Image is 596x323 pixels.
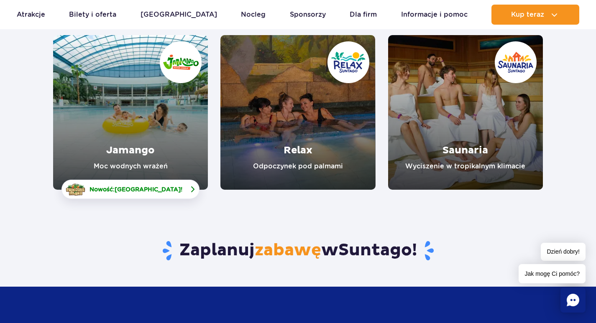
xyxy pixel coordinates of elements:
a: Nowość:[GEOGRAPHIC_DATA]! [61,180,200,199]
a: Nocleg [241,5,266,25]
span: [GEOGRAPHIC_DATA] [115,186,181,193]
div: Chat [560,287,586,313]
h3: Zaplanuj w ! [53,240,543,262]
span: Suntago [338,240,412,261]
a: Dla firm [350,5,377,25]
a: Atrakcje [17,5,45,25]
a: Jamango [53,35,208,190]
a: Bilety i oferta [69,5,116,25]
span: zabawę [255,240,321,261]
span: Dzień dobry! [541,243,586,261]
a: Sponsorzy [290,5,326,25]
span: Jak mogę Ci pomóc? [519,264,586,283]
span: Kup teraz [511,11,544,18]
span: Nowość: ! [90,185,182,193]
a: Informacje i pomoc [401,5,468,25]
button: Kup teraz [491,5,579,25]
a: Saunaria [388,35,543,190]
a: [GEOGRAPHIC_DATA] [141,5,217,25]
a: Relax [220,35,375,190]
